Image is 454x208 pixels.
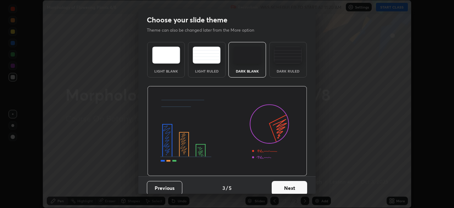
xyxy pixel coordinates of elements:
img: darkTheme.f0cc69e5.svg [233,47,261,64]
img: darkRuledTheme.de295e13.svg [274,47,302,64]
div: Light Blank [152,69,180,73]
h4: 3 [222,184,225,192]
img: lightTheme.e5ed3b09.svg [152,47,180,64]
div: Dark Ruled [274,69,302,73]
h2: Choose your slide theme [147,15,227,25]
img: darkThemeBanner.d06ce4a2.svg [147,86,307,176]
img: lightRuledTheme.5fabf969.svg [193,47,221,64]
button: Previous [147,181,182,195]
p: Theme can also be changed later from the More option [147,27,262,33]
h4: / [226,184,228,192]
div: Light Ruled [193,69,221,73]
h4: 5 [229,184,232,192]
div: Dark Blank [233,69,261,73]
button: Next [272,181,307,195]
